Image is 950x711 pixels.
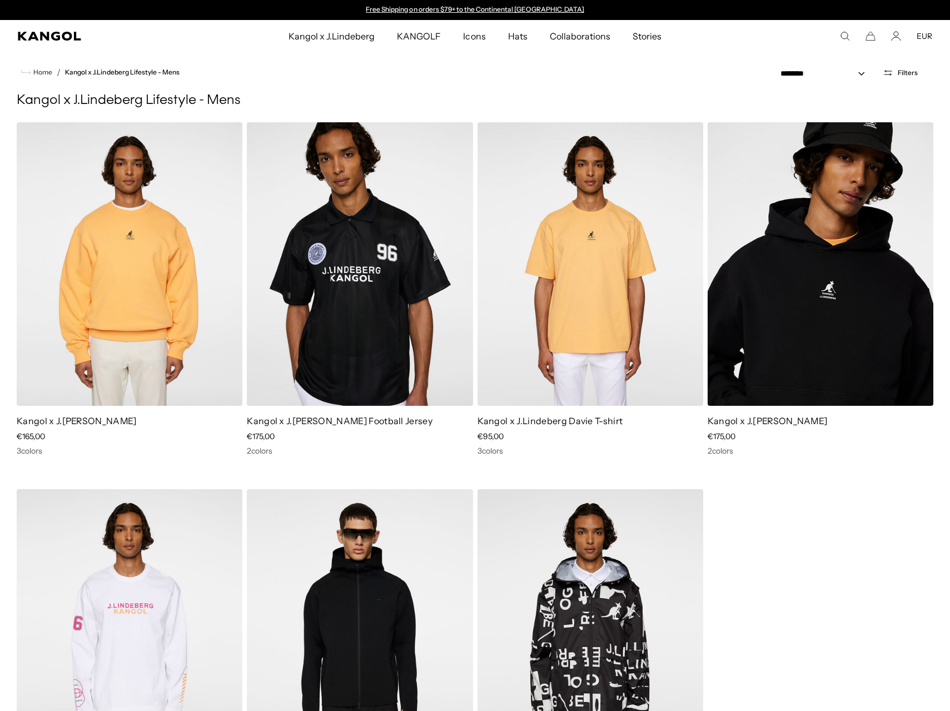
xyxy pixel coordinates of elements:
[17,446,242,456] div: 3 colors
[497,20,539,52] a: Hats
[361,6,590,14] slideshow-component: Announcement bar
[247,122,472,406] img: Kangol x J.Lindeberg Paul Football Jersey
[708,446,933,456] div: 2 colors
[31,68,52,76] span: Home
[17,415,137,426] a: Kangol x J.[PERSON_NAME]
[776,68,876,79] select: Sort by: Featured
[891,31,901,41] a: Account
[366,5,584,13] a: Free Shipping on orders $79+ to the Continental [GEOGRAPHIC_DATA]
[361,6,590,14] div: Announcement
[397,20,441,52] span: KANGOLF
[550,20,610,52] span: Collaborations
[247,415,432,426] a: Kangol x J.[PERSON_NAME] Football Jersey
[876,68,924,78] button: Open filters
[478,446,703,456] div: 3 colors
[478,431,504,441] span: €95,00
[508,20,528,52] span: Hats
[17,122,242,406] img: Kangol x J.Lindeberg Roberto Crewneck
[478,122,703,406] img: Kangol x J.Lindeberg Davie T-shirt
[633,20,661,52] span: Stories
[277,20,386,52] a: Kangol x J.Lindeberg
[866,31,876,41] button: Cart
[386,20,452,52] a: KANGOLF
[917,31,932,41] button: EUR
[708,431,735,441] span: €175,00
[898,69,918,77] span: Filters
[708,122,933,406] img: Kangol x J.Lindeberg Roberto Hoodie
[65,68,180,76] a: Kangol x J.Lindeberg Lifestyle - Mens
[708,415,828,426] a: Kangol x J.[PERSON_NAME]
[17,92,933,109] h1: Kangol x J.Lindeberg Lifestyle - Mens
[840,31,850,41] summary: Search here
[463,20,485,52] span: Icons
[539,20,621,52] a: Collaborations
[52,66,61,79] li: /
[247,431,275,441] span: €175,00
[21,67,52,77] a: Home
[18,32,191,41] a: Kangol
[247,446,472,456] div: 2 colors
[17,431,45,441] span: €165,00
[478,415,623,426] a: Kangol x J.Lindeberg Davie T-shirt
[621,20,673,52] a: Stories
[361,6,590,14] div: 1 of 2
[289,20,375,52] span: Kangol x J.Lindeberg
[452,20,496,52] a: Icons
